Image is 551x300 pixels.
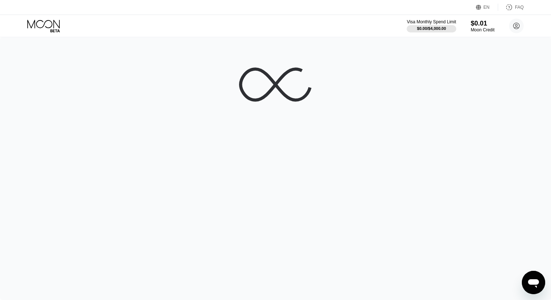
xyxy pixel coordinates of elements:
div: $0.00 / $4,000.00 [417,26,446,31]
div: Visa Monthly Spend Limit [407,19,456,24]
div: EN [476,4,498,11]
div: $0.01 [471,20,495,27]
div: FAQ [498,4,524,11]
div: Moon Credit [471,27,495,32]
div: EN [484,5,490,10]
iframe: Button to launch messaging window [522,271,545,294]
div: $0.01Moon Credit [471,20,495,32]
div: Visa Monthly Spend Limit$0.00/$4,000.00 [407,19,456,32]
div: FAQ [515,5,524,10]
